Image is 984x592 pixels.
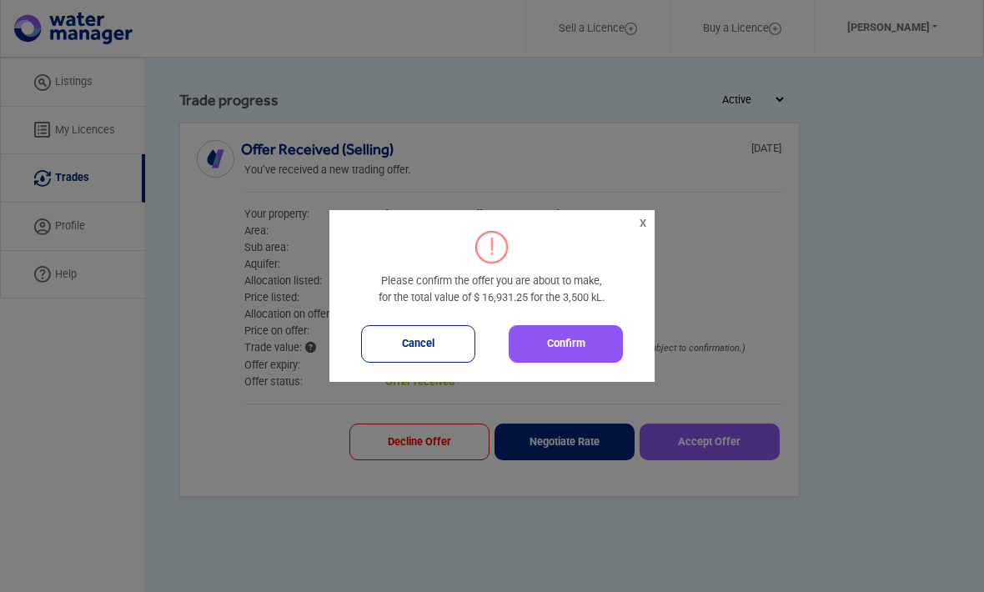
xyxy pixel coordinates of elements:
button: Confirm [509,325,622,363]
p: Please confirm the offer you are about to make, [329,273,654,289]
p: for the total value of $ 16,931.25 for the 3,500 kL. [329,289,654,306]
img: Group%20495@2x.png [475,231,509,264]
button: Cancel [361,325,474,363]
button: Close [640,210,655,230]
span: X [640,217,646,229]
